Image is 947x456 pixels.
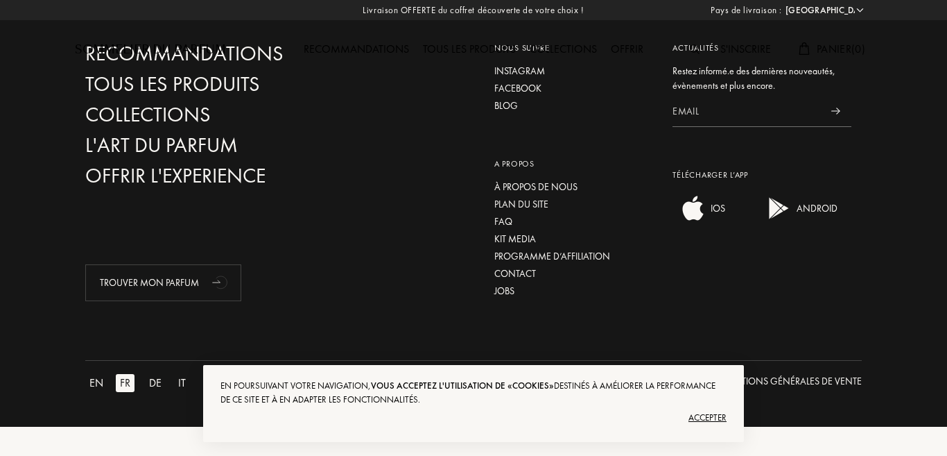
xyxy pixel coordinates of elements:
a: IT [174,374,198,392]
a: Blog [494,99,652,113]
a: Sommelier du Parfum [75,42,226,58]
a: Programme d’affiliation [494,249,652,264]
img: ios app [679,194,707,222]
a: Collections [85,103,330,127]
div: Télécharger L’app [672,169,851,181]
a: FAQ [494,214,652,229]
a: L'Art du Parfum [85,133,330,158]
div: animation [207,268,235,296]
a: Tous les produits [85,72,330,96]
div: Accepter [220,407,727,429]
img: news_send.svg [831,108,840,115]
a: ES [198,374,226,392]
div: A propos [494,158,652,170]
div: IOS [707,194,725,222]
img: android app [765,194,793,222]
a: Collections [523,42,604,56]
div: S'inscrire [713,41,778,59]
a: android appANDROID [758,212,837,225]
img: cart.svg [799,42,810,55]
span: vous acceptez l'utilisation de «cookies» [371,380,554,391]
div: IT [174,374,190,392]
div: Tous les produits [416,41,523,59]
div: ANDROID [793,194,837,222]
a: DE [145,374,174,392]
div: En poursuivant votre navigation, destinés à améliorer la performance de ce site et à en adapter l... [220,379,727,407]
a: À propos de nous [494,180,652,194]
div: Offrir [604,41,650,59]
a: Conditions Générales de Vente [712,374,862,392]
a: EN [85,374,116,392]
a: Offrir [604,42,650,56]
a: Tous les produits [416,42,523,56]
a: Contact [494,267,652,281]
div: ES [198,374,218,392]
input: Email [672,96,820,127]
div: Collections [523,41,604,59]
a: FR [116,374,145,392]
span: Panier ( 0 ) [817,42,865,56]
a: Kit media [494,232,652,246]
div: Conditions Générales de Vente [712,374,862,389]
div: Trouver mon parfum [85,264,241,301]
div: Recommandations [297,41,416,59]
img: search_icn.svg [690,44,700,54]
div: EN [85,374,107,392]
div: DE [145,374,166,392]
div: Restez informé.e des dernières nouveautés, évènements et plus encore. [672,64,851,93]
a: S'inscrire [713,42,778,56]
a: Facebook [494,81,652,96]
a: ios appIOS [672,212,725,225]
a: Offrir l'experience [85,164,330,188]
span: Pays de livraison : [711,3,782,17]
a: Plan du site [494,197,652,212]
a: Jobs [494,284,652,298]
a: Recommandations [297,42,416,56]
div: FR [116,374,134,392]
